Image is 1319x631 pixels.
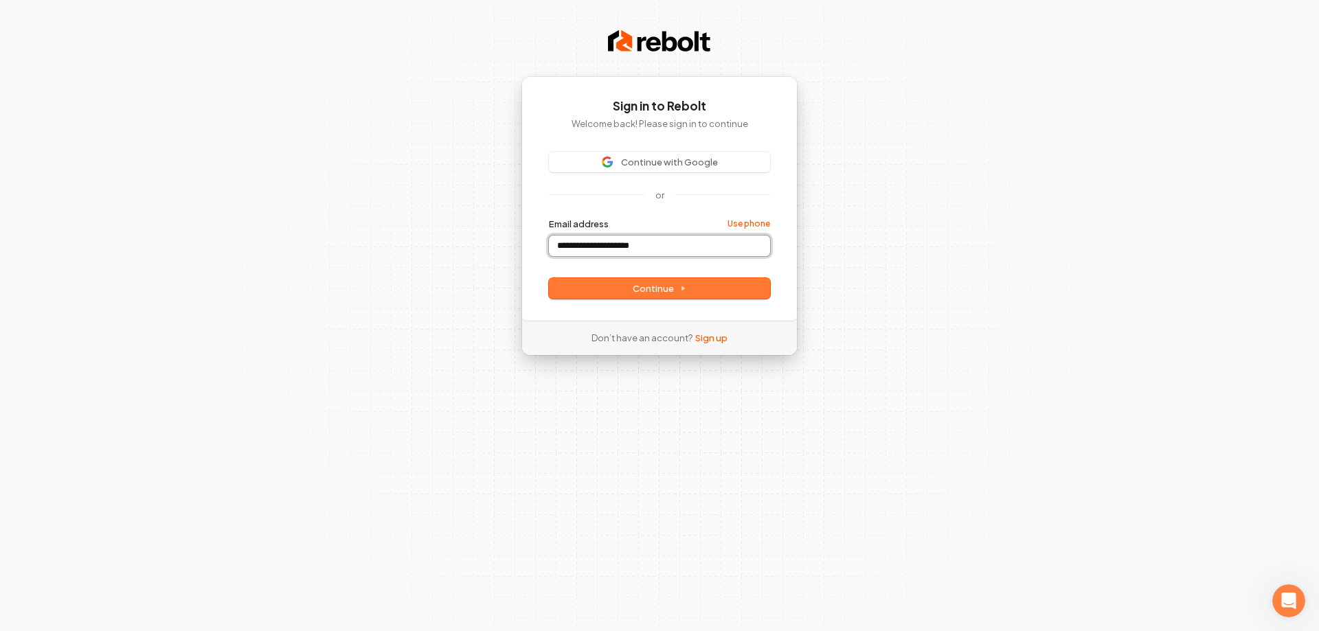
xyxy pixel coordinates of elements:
label: Email address [549,218,609,230]
img: Sign in with Google [602,157,613,168]
h1: Sign in to Rebolt [549,98,770,115]
iframe: Intercom live chat [1272,584,1305,617]
a: Use phone [728,218,770,229]
p: Welcome back! Please sign in to continue [549,117,770,130]
p: or [655,189,664,201]
span: Continue [633,282,686,295]
img: Rebolt Logo [608,27,711,55]
span: Continue with Google [621,156,718,168]
button: Sign in with GoogleContinue with Google [549,152,770,172]
span: Don’t have an account? [591,332,692,344]
button: Continue [549,278,770,299]
a: Sign up [695,332,728,344]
